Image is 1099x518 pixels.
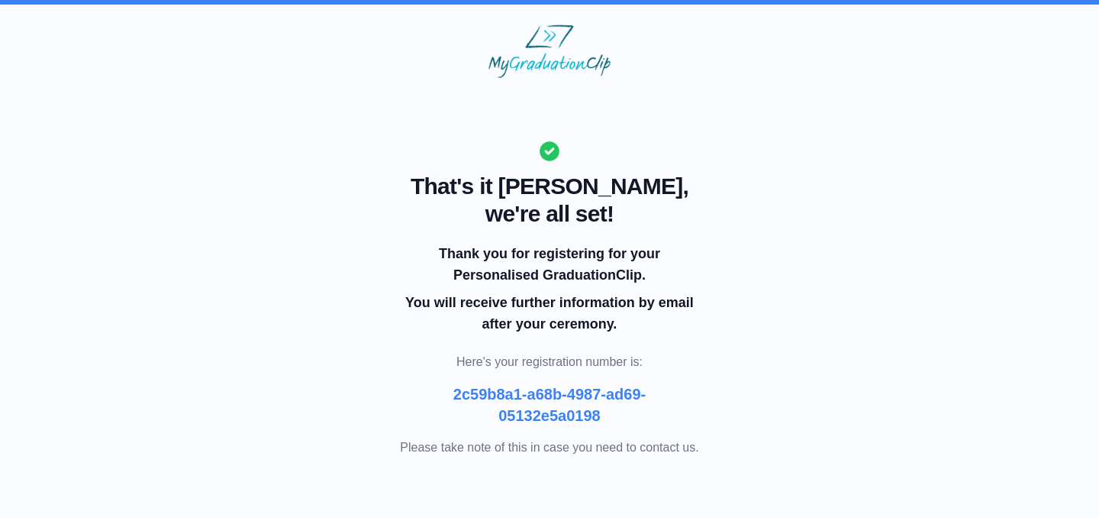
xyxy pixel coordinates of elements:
b: 2c59b8a1-a68b-4987-ad69-05132e5a0198 [453,386,646,424]
img: MyGraduationClip [488,24,611,78]
span: That's it [PERSON_NAME], [400,173,698,200]
p: Please take note of this in case you need to contact us. [400,439,698,457]
span: we're all set! [400,200,698,228]
p: You will receive further information by email after your ceremony. [403,292,696,335]
p: Here's your registration number is: [400,353,698,371]
p: Thank you for registering for your Personalised GraduationClip. [403,243,696,286]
